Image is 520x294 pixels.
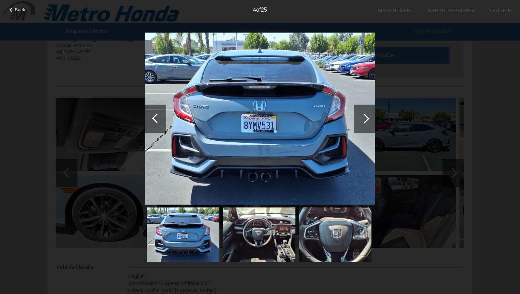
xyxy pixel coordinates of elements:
img: b8dc593e7caaff583a3b24de7a327c8d.jpg [147,207,219,262]
img: b8dc593e7caaff583a3b24de7a327c8d.jpg [145,33,375,205]
img: c6c7b52463b5dfeba37b6839899687fe.jpg [299,207,371,262]
span: 4 [253,7,256,13]
img: a6f6cb65e814cc8d0fba80d35647c21e.jpg [223,207,295,262]
span: 25 [261,7,267,13]
a: Appointment [377,8,414,13]
span: Back [15,7,25,12]
a: Trade-In [489,8,513,13]
a: Credit Approved [428,8,475,13]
